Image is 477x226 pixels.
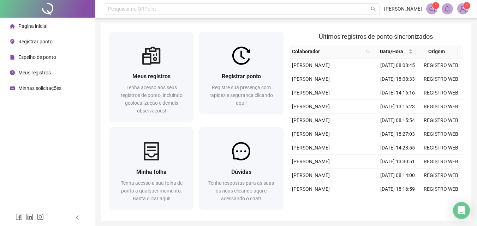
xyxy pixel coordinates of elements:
[231,169,251,175] span: Dúvidas
[292,131,330,137] span: [PERSON_NAME]
[376,182,419,196] td: [DATE] 18:16:59
[376,169,419,182] td: [DATE] 08:14:00
[466,3,468,8] span: 1
[10,39,15,44] span: environment
[373,45,415,59] th: Data/Hora
[209,85,273,106] span: Registre sua presença com rapidez e segurança clicando aqui!
[419,86,463,100] td: REGISTRO WEB
[109,32,193,122] a: Meus registrosTenha acesso aos seus registros de ponto, incluindo geolocalização e demais observa...
[419,59,463,72] td: REGISTRO WEB
[10,55,15,60] span: file
[463,2,470,9] sup: Atualize o seu contato no menu Meus Dados
[136,169,167,175] span: Minha folha
[416,45,458,59] th: Origem
[26,213,33,220] span: linkedin
[292,90,330,96] span: [PERSON_NAME]
[419,169,463,182] td: REGISTRO WEB
[18,85,61,91] span: Minhas solicitações
[429,6,435,12] span: notification
[121,180,183,201] span: Tenha acesso a sua folha de ponto a qualquer momento. Basta clicar aqui!
[292,172,330,178] span: [PERSON_NAME]
[458,4,468,14] img: 86391
[292,48,364,55] span: Colaborador
[18,23,47,29] span: Página inicial
[376,48,407,55] span: Data/Hora
[319,33,433,40] span: Últimos registros de ponto sincronizados
[121,85,183,114] span: Tenha acesso aos seus registros de ponto, incluindo geolocalização e demais observações!
[444,6,451,12] span: bell
[208,180,274,201] span: Tenha respostas para as suas dúvidas clicando aqui e acessando o chat!
[376,196,419,210] td: [DATE] 14:18:40
[419,196,463,210] td: REGISTRO WEB
[419,100,463,114] td: REGISTRO WEB
[18,70,51,75] span: Meus registros
[376,127,419,141] td: [DATE] 18:27:03
[419,182,463,196] td: REGISTRO WEB
[384,5,422,13] span: [PERSON_NAME]
[435,3,437,8] span: 1
[10,24,15,29] span: home
[292,159,330,164] span: [PERSON_NAME]
[366,49,370,54] span: search
[419,72,463,86] td: REGISTRO WEB
[222,73,261,80] span: Registrar ponto
[376,114,419,127] td: [DATE] 08:15:54
[10,70,15,75] span: clock-circle
[199,127,283,209] a: DúvidasTenha respostas para as suas dúvidas clicando aqui e acessando o chat!
[376,59,419,72] td: [DATE] 08:08:45
[16,213,23,220] span: facebook
[419,127,463,141] td: REGISTRO WEB
[292,117,330,123] span: [PERSON_NAME]
[419,114,463,127] td: REGISTRO WEB
[292,104,330,109] span: [PERSON_NAME]
[132,73,171,80] span: Meus registros
[376,141,419,155] td: [DATE] 14:28:55
[365,46,372,57] span: search
[453,202,470,219] div: Open Intercom Messenger
[292,145,330,151] span: [PERSON_NAME]
[419,155,463,169] td: REGISTRO WEB
[37,213,44,220] span: instagram
[419,141,463,155] td: REGISTRO WEB
[292,186,330,192] span: [PERSON_NAME]
[376,100,419,114] td: [DATE] 13:15:23
[109,127,193,209] a: Minha folhaTenha acesso a sua folha de ponto a qualquer momento. Basta clicar aqui!
[18,39,53,44] span: Registrar ponto
[292,76,330,82] span: [PERSON_NAME]
[18,54,56,60] span: Espelho de ponto
[292,62,330,68] span: [PERSON_NAME]
[371,6,376,12] span: search
[75,215,80,220] span: left
[376,72,419,86] td: [DATE] 18:08:33
[10,86,15,91] span: schedule
[376,155,419,169] td: [DATE] 13:30:51
[432,2,439,9] sup: 1
[376,86,419,100] td: [DATE] 14:16:16
[199,32,283,114] a: Registrar pontoRegistre sua presença com rapidez e segurança clicando aqui!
